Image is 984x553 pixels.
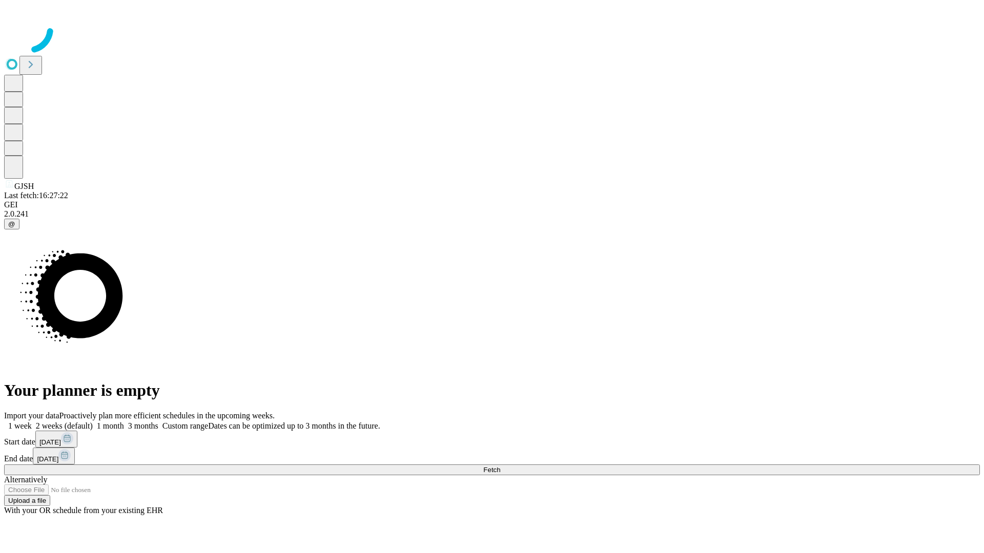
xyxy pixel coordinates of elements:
[4,506,163,515] span: With your OR schedule from your existing EHR
[4,411,59,420] span: Import your data
[4,219,19,229] button: @
[4,381,980,400] h1: Your planner is empty
[483,466,500,474] span: Fetch
[37,455,58,463] span: [DATE]
[4,495,50,506] button: Upload a file
[208,421,380,430] span: Dates can be optimized up to 3 months in the future.
[35,431,77,448] button: [DATE]
[162,421,208,430] span: Custom range
[128,421,158,430] span: 3 months
[4,209,980,219] div: 2.0.241
[39,438,61,446] span: [DATE]
[97,421,124,430] span: 1 month
[8,421,32,430] span: 1 week
[4,431,980,448] div: Start date
[4,200,980,209] div: GEI
[4,191,68,200] span: Last fetch: 16:27:22
[14,182,34,190] span: GJSH
[8,220,15,228] span: @
[4,448,980,464] div: End date
[59,411,275,420] span: Proactively plan more efficient schedules in the upcoming weeks.
[36,421,93,430] span: 2 weeks (default)
[33,448,75,464] button: [DATE]
[4,464,980,475] button: Fetch
[4,475,47,484] span: Alternatively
